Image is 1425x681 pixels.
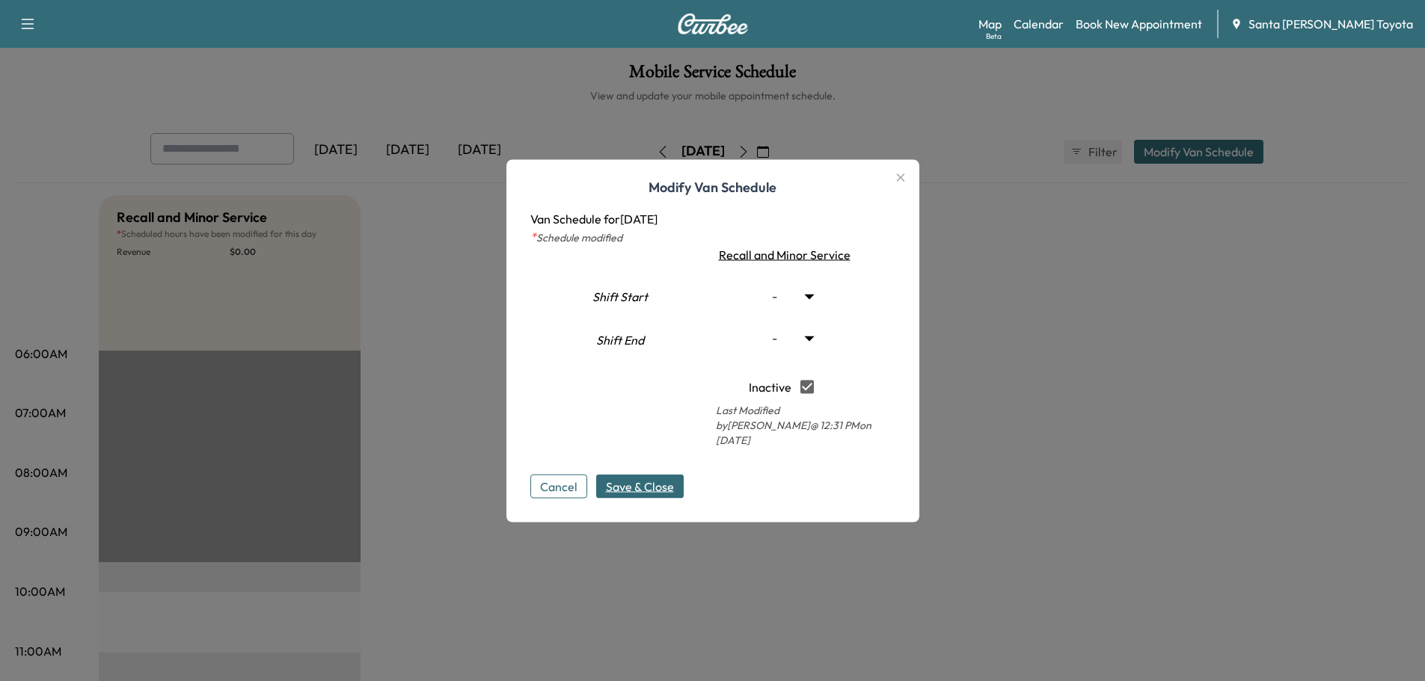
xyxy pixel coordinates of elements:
[1076,15,1202,33] a: Book New Appointment
[677,13,749,34] img: Curbee Logo
[686,245,877,263] div: Recall and Minor Service
[978,15,1002,33] a: MapBeta
[566,277,674,321] div: Shift Start
[986,31,1002,42] div: Beta
[1014,15,1064,33] a: Calendar
[530,209,895,227] p: Van Schedule for [DATE]
[566,324,674,369] div: Shift End
[737,317,827,359] div: -
[606,477,674,495] span: Save & Close
[737,275,827,317] div: -
[596,474,684,498] button: Save & Close
[530,474,587,498] button: Cancel
[749,371,791,402] p: Inactive
[530,227,895,245] p: Schedule modified
[686,402,877,447] p: Last Modified by [PERSON_NAME] @ 12:31 PM on [DATE]
[1248,15,1413,33] span: Santa [PERSON_NAME] Toyota
[530,176,895,209] h1: Modify Van Schedule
